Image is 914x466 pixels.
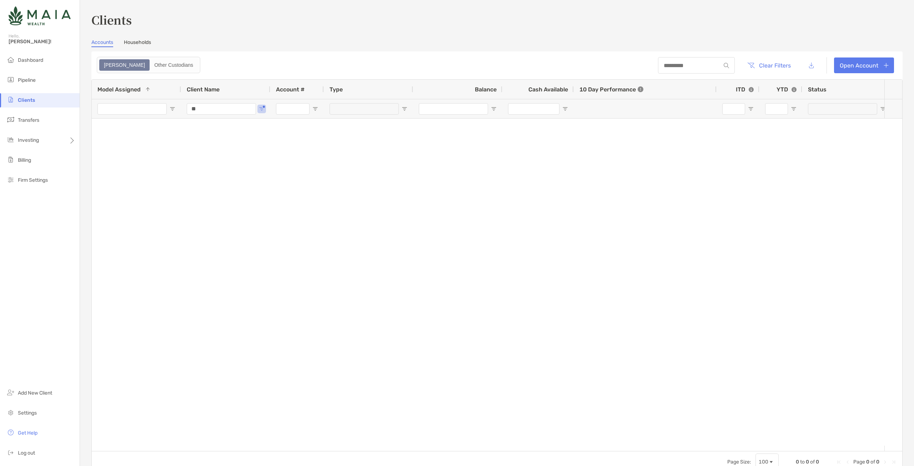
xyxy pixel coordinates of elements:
[150,60,197,70] div: Other Custodians
[419,103,488,115] input: Balance Filter Input
[836,459,842,465] div: First Page
[6,115,15,124] img: transfers icon
[402,106,407,112] button: Open Filter Menu
[777,86,797,93] div: YTD
[876,459,879,465] span: 0
[759,459,768,465] div: 100
[91,11,903,28] h3: Clients
[100,60,149,70] div: Zoe
[18,77,36,83] span: Pipeline
[18,430,37,436] span: Get Help
[6,95,15,104] img: clients icon
[816,459,819,465] span: 0
[810,459,815,465] span: of
[18,410,37,416] span: Settings
[6,408,15,417] img: settings icon
[18,137,39,143] span: Investing
[765,103,788,115] input: YTD Filter Input
[18,450,35,456] span: Log out
[870,459,875,465] span: of
[124,39,151,47] a: Households
[796,459,799,465] span: 0
[6,135,15,144] img: investing icon
[6,75,15,84] img: pipeline icon
[18,177,48,183] span: Firm Settings
[579,80,643,99] div: 10 Day Performance
[9,3,71,29] img: Zoe Logo
[791,106,797,112] button: Open Filter Menu
[508,103,559,115] input: Cash Available Filter Input
[845,459,850,465] div: Previous Page
[259,106,265,112] button: Open Filter Menu
[312,106,318,112] button: Open Filter Menu
[170,106,175,112] button: Open Filter Menu
[6,155,15,164] img: billing icon
[18,117,39,123] span: Transfers
[800,459,805,465] span: to
[491,106,497,112] button: Open Filter Menu
[722,103,745,115] input: ITD Filter Input
[742,57,796,73] button: Clear Filters
[9,39,75,45] span: [PERSON_NAME]!
[187,86,220,93] span: Client Name
[97,57,200,73] div: segmented control
[18,57,43,63] span: Dashboard
[808,86,827,93] span: Status
[891,459,897,465] div: Last Page
[724,63,729,68] img: input icon
[91,39,113,47] a: Accounts
[276,86,305,93] span: Account #
[18,97,35,103] span: Clients
[528,86,568,93] span: Cash Available
[6,428,15,437] img: get-help icon
[276,103,310,115] input: Account # Filter Input
[187,103,256,115] input: Client Name Filter Input
[853,459,865,465] span: Page
[6,175,15,184] img: firm-settings icon
[866,459,869,465] span: 0
[882,459,888,465] div: Next Page
[806,459,809,465] span: 0
[562,106,568,112] button: Open Filter Menu
[6,448,15,457] img: logout icon
[18,157,31,163] span: Billing
[6,55,15,64] img: dashboard icon
[880,106,886,112] button: Open Filter Menu
[748,106,754,112] button: Open Filter Menu
[97,103,167,115] input: Model Assigned Filter Input
[475,86,497,93] span: Balance
[330,86,343,93] span: Type
[18,390,52,396] span: Add New Client
[6,388,15,397] img: add_new_client icon
[97,86,141,93] span: Model Assigned
[736,86,754,93] div: ITD
[834,57,894,73] a: Open Account
[727,459,751,465] div: Page Size:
